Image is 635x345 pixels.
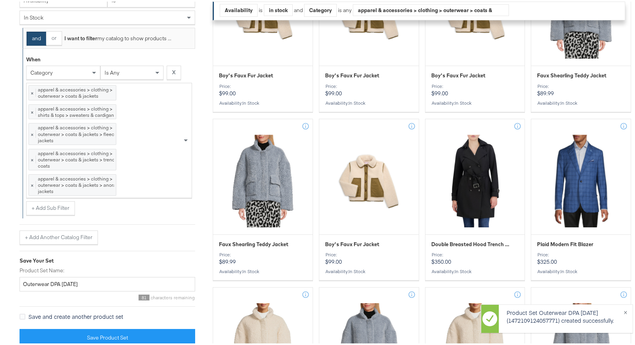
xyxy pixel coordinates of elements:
[431,82,519,88] div: Price:
[220,3,257,15] div: Availability
[560,267,577,273] span: in stock
[28,311,123,319] span: Save and create another product set
[38,104,120,117] div: apparel & accessories > clothing > shirts & tops > sweaters & cardigans
[537,99,625,104] div: Availability :
[325,250,413,264] p: $99.00
[537,82,625,88] div: Price:
[20,293,195,299] div: characters remaining
[29,129,36,136] span: ×
[26,200,75,214] button: + Add Sub Filter
[29,106,36,114] span: ×
[537,250,625,256] div: Price:
[560,98,577,104] span: in stock
[537,267,625,273] div: Availability :
[219,82,307,88] div: Price:
[20,256,195,263] div: Save Your Set
[20,275,195,290] input: Give your set a descriptive name
[38,123,120,142] div: apparel & accessories > clothing > outerwear > coats & jackets > fleece jackets
[258,5,264,13] div: is
[29,179,36,187] span: ×
[20,265,195,273] label: Product Set Name:
[219,70,273,78] span: Boy's Faux Fur Jacket
[537,250,625,264] p: $325.00
[455,98,471,104] span: in stock
[537,82,625,95] p: $89.99
[26,54,41,62] div: When
[349,98,365,104] span: in stock
[172,67,176,75] strong: X
[431,239,510,247] span: Double Breasted Hood Trench Coat
[325,239,379,247] span: Boy's Faux Fur Jacket
[38,148,120,168] div: apparel & accessories > clothing > outerwear > coats & jackets > trench coats
[46,30,62,44] button: or
[219,267,307,273] div: Availability :
[431,250,519,264] p: $350.00
[20,327,195,345] button: Save Product Set
[304,3,336,15] div: Category
[24,13,43,20] span: in stock
[167,64,181,78] button: X
[325,82,413,95] p: $99.00
[29,87,36,95] span: ×
[353,3,509,14] div: apparel & accessories > clothing > outerwear > coats & jackets, apparel & accessories > clothing ...
[62,33,171,41] div: my catalog to show products ...
[349,267,365,273] span: in stock
[264,3,292,14] div: in stock
[219,250,307,264] p: $89.99
[139,293,149,299] span: 81
[337,5,353,13] div: is any
[431,99,519,104] div: Availability :
[325,250,413,256] div: Price:
[325,267,413,273] div: Availability :
[537,239,593,247] span: Plaid Modern Fit Blazer
[38,174,120,193] div: apparel & accessories > clothing > outerwear > coats & jackets > anorak jackets
[64,33,97,40] strong: I want to filter
[431,267,519,273] div: Availability :
[455,267,471,273] span: in stock
[105,68,119,75] span: is any
[219,99,307,104] div: Availability :
[20,229,98,243] button: + Add Another Catalog Filter
[325,99,413,104] div: Availability :
[242,98,259,104] span: in stock
[27,30,46,44] button: and
[537,70,607,78] span: Faux Shearling Teddy Jacket
[219,239,288,247] span: Faux Shearling Teddy Jacket
[325,70,379,78] span: Boy's Faux Fur Jacket
[325,82,413,88] div: Price:
[431,70,486,78] span: Boy's Faux Fur Jacket
[294,2,509,15] div: and
[38,85,120,98] div: apparel & accessories > clothing > outerwear > coats & jackets
[431,82,519,95] p: $99.00
[219,250,307,256] div: Price:
[29,154,36,162] span: ×
[30,68,53,75] span: category
[431,250,519,256] div: Price:
[242,267,259,273] span: in stock
[219,82,307,95] p: $99.00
